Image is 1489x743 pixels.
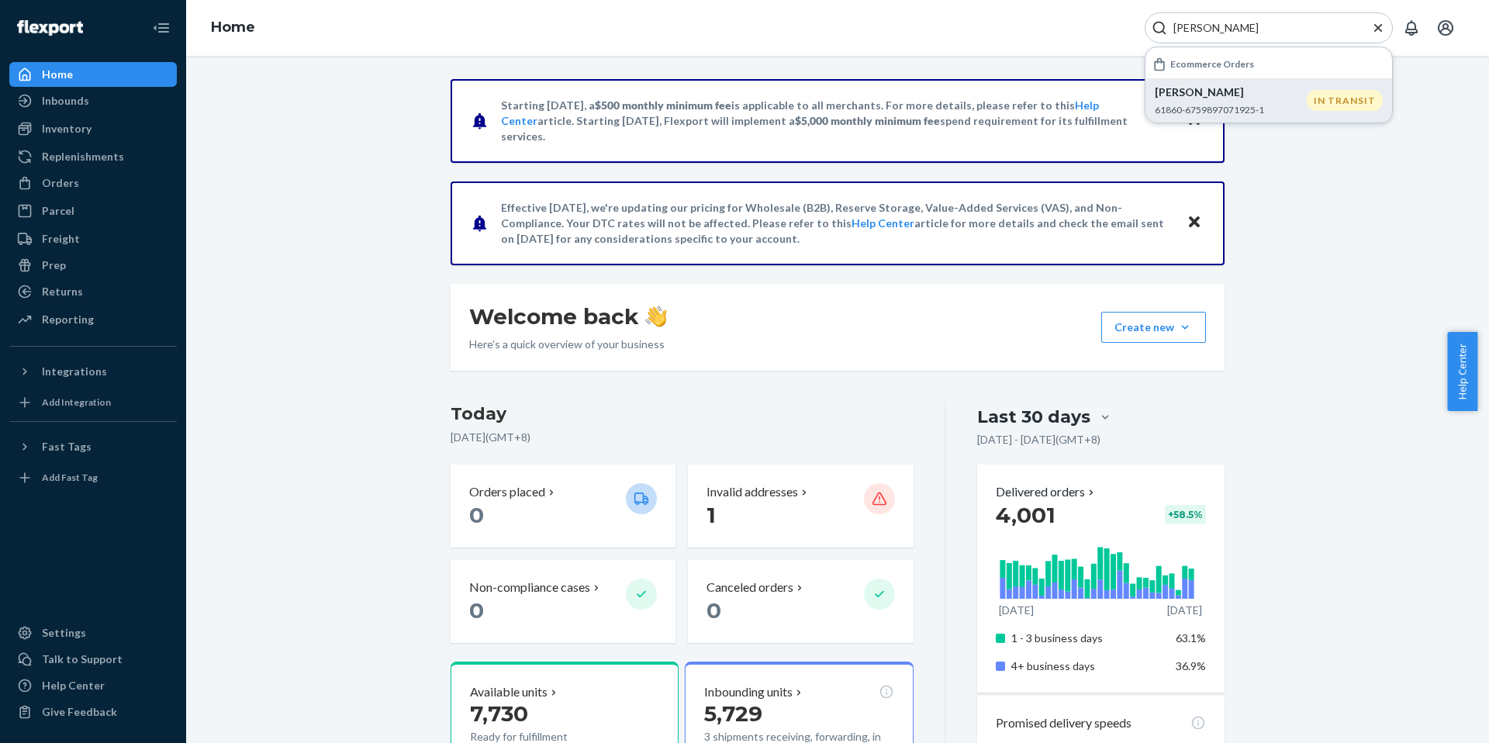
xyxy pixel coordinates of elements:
span: 7,730 [470,700,528,727]
div: Last 30 days [977,405,1090,429]
button: Create new [1101,312,1206,343]
p: Inbounding units [704,683,793,701]
a: Inventory [9,116,177,141]
div: Home [42,67,73,82]
button: Close [1184,212,1204,234]
div: Replenishments [42,149,124,164]
span: $500 monthly minimum fee [595,98,731,112]
span: 0 [706,597,721,624]
p: Effective [DATE], we're updating our pricing for Wholesale (B2B), Reserve Storage, Value-Added Se... [501,200,1172,247]
div: Give Feedback [42,704,117,720]
h1: Welcome back [469,302,667,330]
svg: Search Icon [1152,20,1167,36]
span: 1 [706,502,716,528]
div: Talk to Support [42,651,123,667]
button: Invalid addresses 1 [688,465,913,548]
div: Inbounds [42,93,89,109]
button: Orders placed 0 [451,465,675,548]
div: Integrations [42,364,107,379]
span: 0 [469,597,484,624]
button: Integrations [9,359,177,384]
a: Add Integration [9,390,177,415]
div: Parcel [42,203,74,219]
div: Inventory [42,121,92,137]
a: Prep [9,253,177,278]
p: [DATE] [1167,603,1202,618]
img: hand-wave emoji [645,306,667,327]
p: [PERSON_NAME] [1155,85,1307,100]
a: Replenishments [9,144,177,169]
p: Non-compliance cases [469,579,590,596]
input: Search Input [1167,20,1358,36]
p: [DATE] ( GMT+8 ) [451,430,914,445]
p: [DATE] - [DATE] ( GMT+8 ) [977,432,1100,448]
a: Reporting [9,307,177,332]
a: Orders [9,171,177,195]
p: Here’s a quick overview of your business [469,337,667,352]
div: Reporting [42,312,94,327]
a: Home [9,62,177,87]
span: 36.9% [1176,659,1206,672]
p: Orders placed [469,483,545,501]
h6: Ecommerce Orders [1170,59,1254,69]
p: [DATE] [999,603,1034,618]
div: Settings [42,625,86,641]
div: + 58.5 % [1165,505,1206,524]
p: 61860-6759897071925-1 [1155,103,1307,116]
span: 4,001 [996,502,1055,528]
div: Fast Tags [42,439,92,454]
button: Fast Tags [9,434,177,459]
p: Invalid addresses [706,483,798,501]
button: Help Center [1447,332,1477,411]
p: Canceled orders [706,579,793,596]
span: $5,000 monthly minimum fee [795,114,940,127]
a: Freight [9,226,177,251]
a: Parcel [9,199,177,223]
div: Orders [42,175,79,191]
button: Give Feedback [9,700,177,724]
a: Returns [9,279,177,304]
p: Available units [470,683,548,701]
p: Promised delivery speeds [996,714,1131,732]
a: Home [211,19,255,36]
button: Delivered orders [996,483,1097,501]
button: Open notifications [1396,12,1427,43]
a: Add Fast Tag [9,465,177,490]
a: Help Center [852,216,914,230]
button: Close Navigation [146,12,177,43]
p: 1 - 3 business days [1011,631,1164,646]
div: Prep [42,257,66,273]
a: Help Center [9,673,177,698]
span: 63.1% [1176,631,1206,645]
a: Settings [9,620,177,645]
ol: breadcrumbs [199,5,268,50]
h3: Today [451,402,914,427]
div: IN TRANSIT [1307,90,1383,111]
button: Close Search [1370,20,1386,36]
div: Returns [42,284,83,299]
button: Open account menu [1430,12,1461,43]
a: Inbounds [9,88,177,113]
img: Flexport logo [17,20,83,36]
div: Freight [42,231,80,247]
span: 0 [469,502,484,528]
div: Help Center [42,678,105,693]
div: Add Integration [42,396,111,409]
p: 4+ business days [1011,658,1164,674]
button: Non-compliance cases 0 [451,560,675,643]
a: Talk to Support [9,647,177,672]
div: Add Fast Tag [42,471,98,484]
p: Starting [DATE], a is applicable to all merchants. For more details, please refer to this article... [501,98,1172,144]
span: 5,729 [704,700,762,727]
button: Canceled orders 0 [688,560,913,643]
